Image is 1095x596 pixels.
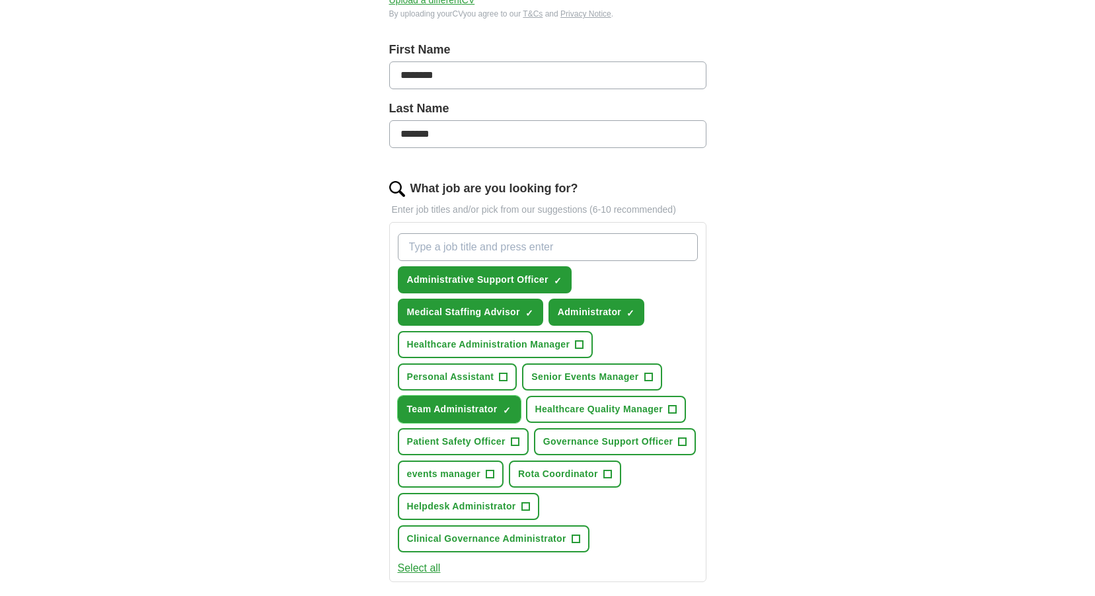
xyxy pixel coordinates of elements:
span: Administrative Support Officer [407,273,548,287]
a: T&Cs [523,9,543,19]
button: Medical Staffing Advisor✓ [398,299,543,326]
span: Clinical Governance Administrator [407,532,566,546]
img: search.png [389,181,405,197]
span: Medical Staffing Advisor [407,305,520,319]
button: Healthcare Quality Manager [526,396,687,423]
span: Governance Support Officer [543,435,673,449]
a: Privacy Notice [560,9,611,19]
span: ✓ [626,308,634,318]
span: ✓ [554,276,562,286]
span: ✓ [503,405,511,416]
span: Administrator [558,305,621,319]
span: Personal Assistant [407,370,494,384]
button: Patient Safety Officer [398,428,529,455]
button: Administrator✓ [548,299,644,326]
button: Senior Events Manager [522,363,661,391]
span: Senior Events Manager [531,370,638,384]
span: Healthcare Administration Manager [407,338,570,352]
button: events manager [398,461,504,488]
button: Helpdesk Administrator [398,493,539,520]
label: Last Name [389,100,706,118]
button: Administrative Support Officer✓ [398,266,572,293]
span: Patient Safety Officer [407,435,506,449]
label: What job are you looking for? [410,180,578,198]
button: Clinical Governance Administrator [398,525,589,552]
span: Rota Coordinator [518,467,598,481]
button: Rota Coordinator [509,461,621,488]
div: By uploading your CV you agree to our and . [389,8,706,20]
p: Enter job titles and/or pick from our suggestions (6-10 recommended) [389,203,706,217]
button: Governance Support Officer [534,428,697,455]
button: Healthcare Administration Manager [398,331,593,358]
label: First Name [389,41,706,59]
button: Team Administrator✓ [398,396,521,423]
span: Healthcare Quality Manager [535,402,663,416]
button: Select all [398,560,441,576]
span: ✓ [525,308,533,318]
span: Team Administrator [407,402,498,416]
span: Helpdesk Administrator [407,500,516,513]
span: events manager [407,467,481,481]
input: Type a job title and press enter [398,233,698,261]
button: Personal Assistant [398,363,517,391]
